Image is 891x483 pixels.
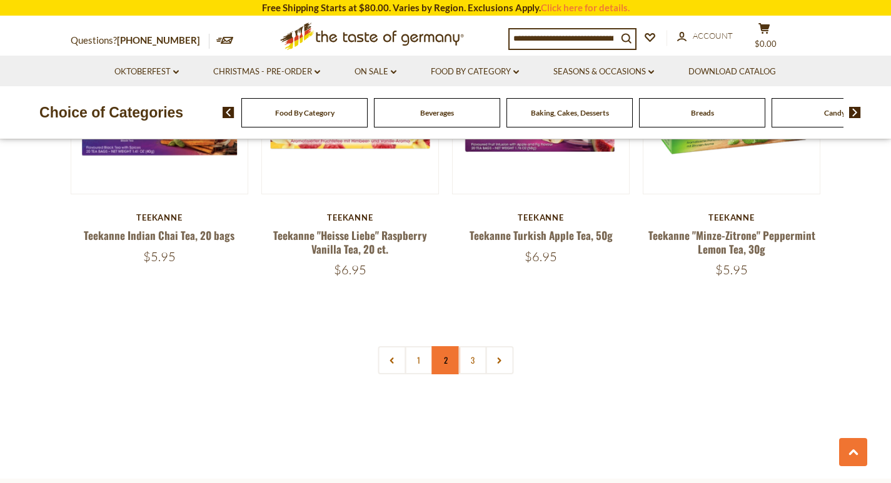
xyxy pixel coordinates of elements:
[420,108,454,117] a: Beverages
[693,31,733,41] span: Account
[643,212,821,222] div: Teekanne
[715,262,748,277] span: $5.95
[688,65,776,79] a: Download Catalog
[71,212,249,222] div: Teekanne
[275,108,335,117] a: Food By Category
[114,65,179,79] a: Oktoberfest
[334,262,366,277] span: $6.95
[452,212,630,222] div: Teekanne
[824,108,845,117] a: Candy
[677,29,733,43] a: Account
[541,2,630,13] a: Click here for details.
[261,212,440,222] div: Teekanne
[525,249,557,264] span: $6.95
[143,249,176,264] span: $5.95
[648,227,815,256] a: Teekanne "Minze-Zitrone" Peppermint Lemon Tea, 30g
[746,22,783,54] button: $0.00
[553,65,654,79] a: Seasons & Occasions
[531,108,609,117] a: Baking, Cakes, Desserts
[213,65,320,79] a: Christmas - PRE-ORDER
[431,346,460,374] a: 2
[755,39,777,49] span: $0.00
[849,107,861,118] img: next arrow
[223,107,234,118] img: previous arrow
[458,346,486,374] a: 3
[405,346,433,374] a: 1
[470,227,613,243] a: Teekanne Turkish Apple Tea, 50g
[355,65,396,79] a: On Sale
[431,65,519,79] a: Food By Category
[84,227,234,243] a: Teekanne Indian Chai Tea, 20 bags
[117,34,200,46] a: [PHONE_NUMBER]
[71,32,209,49] p: Questions?
[691,108,714,117] a: Breads
[273,227,427,256] a: Teekanne "Heisse Liebe" Raspberry Vanilla Tea, 20 ct.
